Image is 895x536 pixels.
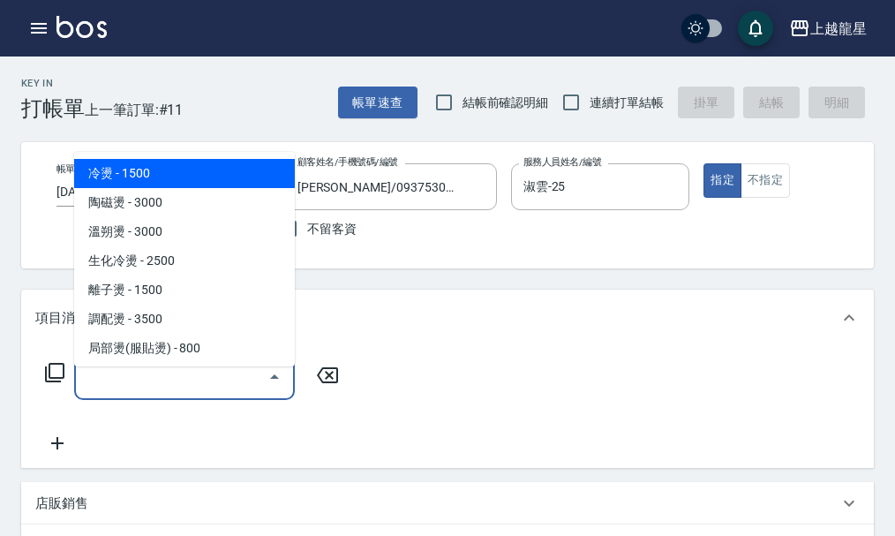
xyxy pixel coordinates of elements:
button: Close [260,363,289,391]
span: 陶磁燙 - 3000 [74,188,295,217]
div: 店販銷售 [21,482,874,525]
span: 調配燙 - 3500 [74,305,295,334]
span: 連續打單結帳 [590,94,664,112]
button: save [738,11,773,46]
div: 項目消費 [21,290,874,346]
span: 結帳前確認明細 [463,94,549,112]
span: 溫朔燙 - 3000 [74,217,295,246]
span: 剪髮 - 600 [74,363,295,392]
span: 上一筆訂單:#11 [85,99,184,121]
h2: Key In [21,78,85,89]
label: 顧客姓名/手機號碼/編號 [297,155,398,169]
span: 冷燙 - 1500 [74,159,295,188]
button: 上越龍星 [782,11,874,47]
span: 離子燙 - 1500 [74,276,295,305]
img: Logo [56,16,107,38]
span: 不留客資 [307,220,357,238]
h3: 打帳單 [21,96,85,121]
label: 服務人員姓名/編號 [523,155,601,169]
label: 帳單日期 [56,162,94,176]
button: 不指定 [741,163,790,198]
p: 項目消費 [35,309,88,328]
p: 店販銷售 [35,494,88,513]
span: 局部燙(服貼燙) - 800 [74,334,295,363]
button: 指定 [703,163,741,198]
span: 生化冷燙 - 2500 [74,246,295,276]
input: YYYY/MM/DD hh:mm [56,177,197,207]
button: 帳單速查 [338,87,417,119]
div: 上越龍星 [810,18,867,40]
